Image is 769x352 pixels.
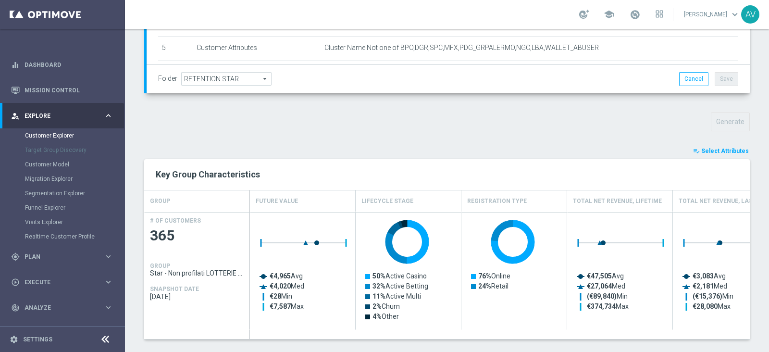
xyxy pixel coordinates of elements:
[25,279,104,285] span: Execute
[715,72,738,86] button: Save
[25,229,124,244] div: Realtime Customer Profile
[150,193,170,210] h4: GROUP
[25,132,100,139] a: Customer Explorer
[150,293,244,301] span: 2025-10-12
[372,302,400,310] text: Churn
[693,272,714,280] tspan: €3,083
[693,302,718,310] tspan: €28,080
[372,282,385,290] tspan: 32%
[25,186,124,201] div: Segmentation Explorer
[361,193,413,210] h4: Lifecycle Stage
[693,292,722,301] tspan: (€15,376)
[372,313,399,320] text: Other
[587,282,625,290] text: Med
[270,282,304,290] text: Med
[150,286,199,292] h4: SNAPSHOT DATE
[573,193,662,210] h4: Total Net Revenue, Lifetime
[11,303,20,312] i: track_changes
[11,112,113,120] button: person_search Explore keyboard_arrow_right
[478,272,491,280] tspan: 76%
[25,218,100,226] a: Visits Explorer
[11,61,20,69] i: equalizer
[587,282,612,290] tspan: €27,064
[372,313,382,320] tspan: 4%
[587,292,617,301] tspan: (€89,840)
[25,201,124,215] div: Funnel Explorer
[693,148,700,154] i: playlist_add_check
[587,272,624,280] text: Avg
[679,72,708,86] button: Cancel
[270,302,291,310] tspan: €7,587
[25,113,104,119] span: Explore
[104,277,113,287] i: keyboard_arrow_right
[587,302,616,310] tspan: €374,734
[11,52,113,77] div: Dashboard
[23,337,52,342] a: Settings
[587,292,628,301] text: Min
[25,254,104,260] span: Plan
[270,292,281,300] tspan: €28
[467,193,527,210] h4: Registration Type
[256,193,298,210] h4: Future Value
[150,269,244,277] span: Star - Non profilati LOTTERIE PROMO MS1 1M (3m)
[11,87,113,94] div: Mission Control
[478,282,509,290] text: Retail
[11,303,104,312] div: Analyze
[11,61,113,69] button: equalizer Dashboard
[25,161,100,168] a: Customer Model
[25,175,100,183] a: Migration Explorer
[11,304,113,312] button: track_changes Analyze keyboard_arrow_right
[11,278,113,286] button: play_circle_outline Execute keyboard_arrow_right
[193,37,321,61] td: Customer Attributes
[683,7,741,22] a: [PERSON_NAME]keyboard_arrow_down
[270,272,303,280] text: Avg
[158,75,177,83] label: Folder
[478,282,491,290] tspan: 24%
[25,52,113,77] a: Dashboard
[11,278,104,287] div: Execute
[11,77,113,103] div: Mission Control
[11,253,113,261] button: gps_fixed Plan keyboard_arrow_right
[693,292,733,301] text: Min
[104,111,113,120] i: keyboard_arrow_right
[25,189,100,197] a: Segmentation Explorer
[730,9,740,20] span: keyboard_arrow_down
[150,263,170,269] h4: GROUP
[693,282,727,290] text: Med
[270,272,291,280] tspan: €4,965
[11,112,20,120] i: person_search
[10,335,18,344] i: settings
[711,113,750,131] button: Generate
[158,37,193,61] td: 5
[193,61,321,85] td: Customer Attributes
[144,212,250,330] div: Press SPACE to select this row.
[25,172,124,186] div: Migration Explorer
[25,215,124,229] div: Visits Explorer
[25,157,124,172] div: Customer Model
[158,61,193,85] td: 6
[150,217,201,224] h4: # OF CUSTOMERS
[25,143,124,157] div: Target Group Discovery
[104,252,113,261] i: keyboard_arrow_right
[25,233,100,240] a: Realtime Customer Profile
[693,272,726,280] text: Avg
[11,252,104,261] div: Plan
[150,226,244,245] span: 365
[587,272,612,280] tspan: €47,505
[104,303,113,312] i: keyboard_arrow_right
[372,272,385,280] tspan: 50%
[692,146,750,156] button: playlist_add_check Select Attributes
[156,169,738,180] h2: Key Group Characteristics
[587,302,629,310] text: Max
[11,252,20,261] i: gps_fixed
[270,282,291,290] tspan: €4,020
[372,292,421,300] text: Active Multi
[270,302,304,310] text: Max
[11,278,20,287] i: play_circle_outline
[25,305,104,311] span: Analyze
